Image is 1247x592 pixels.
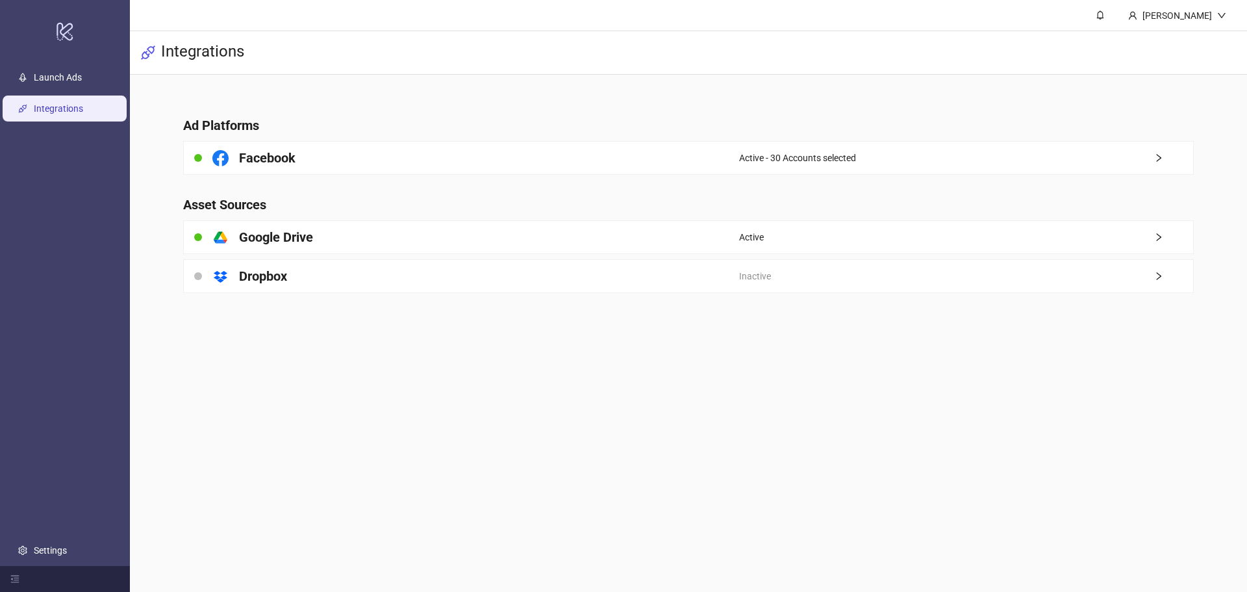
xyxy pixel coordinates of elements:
[34,545,67,556] a: Settings
[183,116,1194,135] h4: Ad Platforms
[140,45,156,60] span: api
[34,103,83,114] a: Integrations
[739,230,764,244] span: Active
[239,267,287,285] h4: Dropbox
[1154,272,1193,281] span: right
[183,259,1194,293] a: DropboxInactiveright
[1137,8,1217,23] div: [PERSON_NAME]
[1096,10,1105,19] span: bell
[1154,233,1193,242] span: right
[239,149,296,167] h4: Facebook
[183,220,1194,254] a: Google DriveActiveright
[1154,153,1193,162] span: right
[183,141,1194,175] a: FacebookActive - 30 Accounts selectedright
[183,196,1194,214] h4: Asset Sources
[10,574,19,584] span: menu-fold
[239,228,313,246] h4: Google Drive
[1128,11,1137,20] span: user
[1217,11,1226,20] span: down
[161,42,244,64] h3: Integrations
[34,72,82,83] a: Launch Ads
[739,269,771,283] span: Inactive
[739,151,856,165] span: Active - 30 Accounts selected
